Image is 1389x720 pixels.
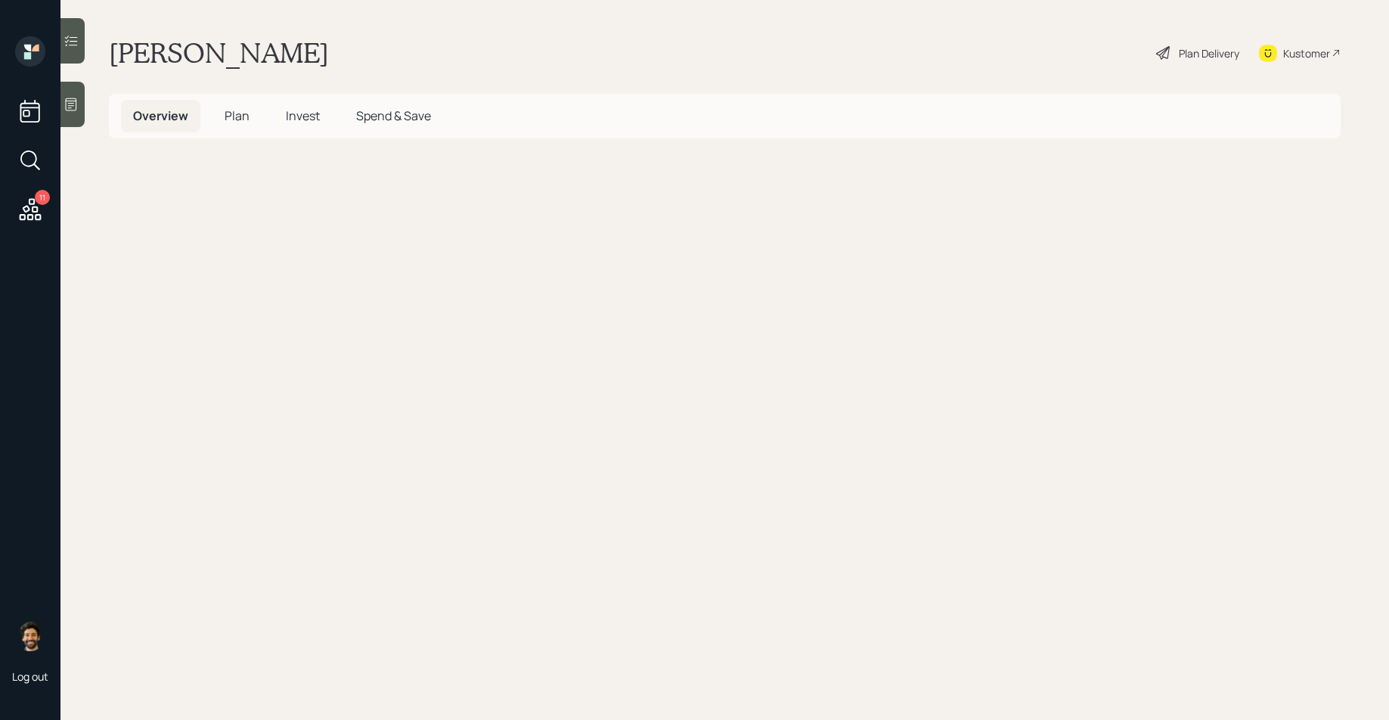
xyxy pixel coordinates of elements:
[356,107,431,124] span: Spend & Save
[1179,45,1239,61] div: Plan Delivery
[109,36,329,70] h1: [PERSON_NAME]
[1283,45,1330,61] div: Kustomer
[12,669,48,684] div: Log out
[15,621,45,651] img: eric-schwartz-headshot.png
[225,107,250,124] span: Plan
[286,107,320,124] span: Invest
[35,190,50,205] div: 11
[133,107,188,124] span: Overview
